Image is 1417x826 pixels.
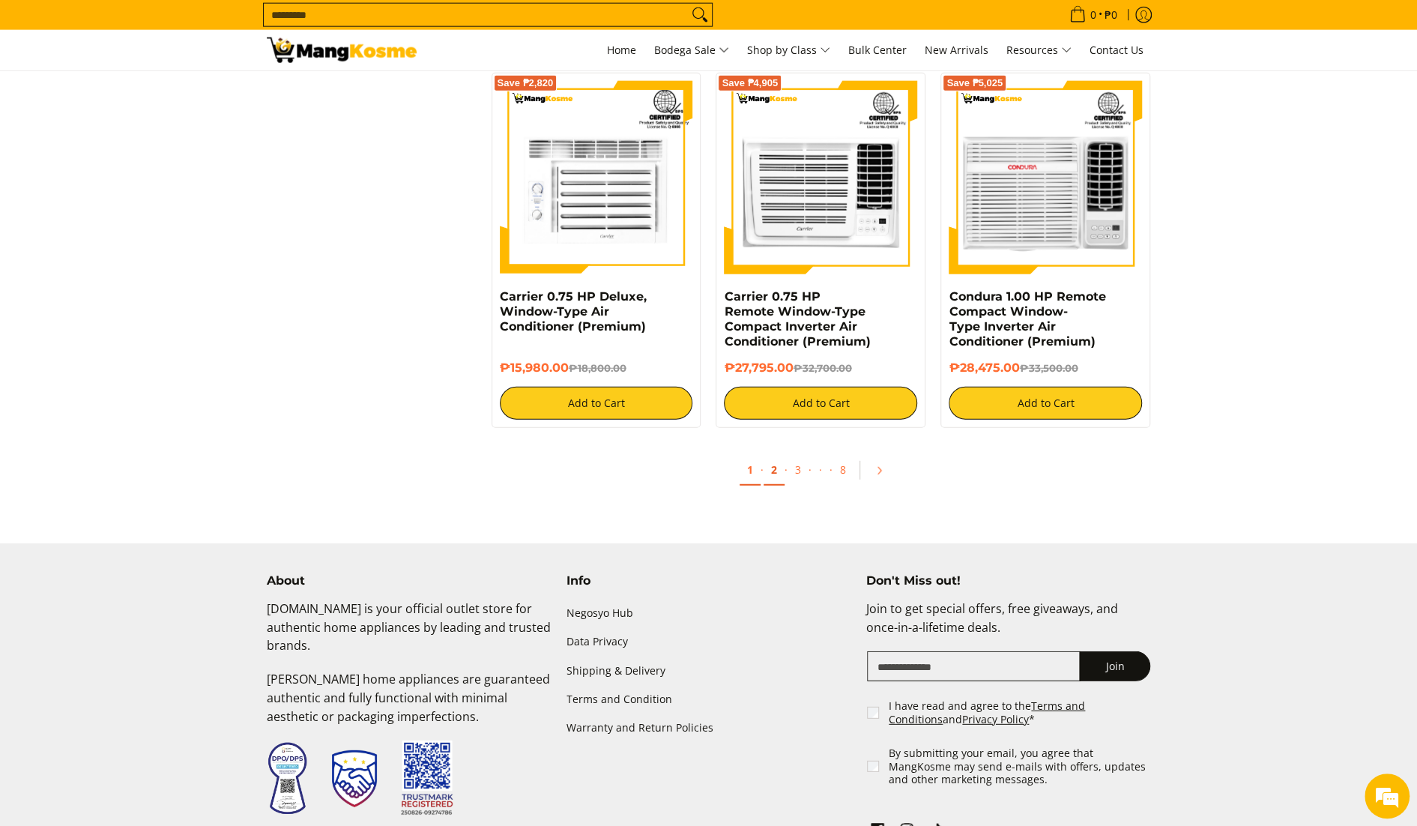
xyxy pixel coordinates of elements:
[1079,651,1150,681] button: Join
[962,712,1029,726] a: Privacy Policy
[7,409,285,462] textarea: Type your message and hit 'Enter'
[809,462,812,477] span: ·
[688,4,712,26] button: Search
[1088,10,1099,20] span: 0
[567,657,851,685] a: Shipping & Delivery
[946,79,1003,88] span: Save ₱5,025
[1006,41,1072,60] span: Resources
[500,361,693,376] h6: ₱15,980.00
[889,699,1085,726] a: Terms and Conditions
[848,43,907,57] span: Bulk Center
[498,79,554,88] span: Save ₱2,820
[925,43,988,57] span: New Arrivals
[567,714,851,742] a: Warranty and Return Policies
[500,81,693,274] img: Carrier 0.75 HP Deluxe, Window-Type Air Conditioner (Premium)
[432,30,1151,70] nav: Main Menu
[724,387,917,420] button: Add to Cart
[246,7,282,43] div: Minimize live chat window
[889,747,1152,786] label: By submitting your email, you agree that MangKosme may send e-mails with offers, updates and othe...
[833,455,853,484] a: 8
[267,600,552,670] p: [DOMAIN_NAME] is your official outlet store for authentic home appliances by leading and trusted ...
[87,189,207,340] span: We're online!
[724,289,870,349] a: Carrier 0.75 HP Remote Window-Type Compact Inverter Air Conditioner (Premium)
[841,30,914,70] a: Bulk Center
[267,573,552,588] h4: About
[949,289,1105,349] a: Condura 1.00 HP Remote Compact Window-Type Inverter Air Conditioner (Premium)
[267,37,417,63] img: Bodega Sale Aircon l Mang Kosme: Home Appliances Warehouse Sale
[500,289,647,334] a: Carrier 0.75 HP Deluxe, Window-Type Air Conditioner (Premium)
[569,362,626,374] del: ₱18,800.00
[812,455,830,484] span: ·
[949,361,1142,376] h6: ₱28,475.00
[567,628,851,657] a: Data Privacy
[740,30,838,70] a: Shop by Class
[761,462,764,477] span: ·
[647,30,737,70] a: Bodega Sale
[1090,43,1143,57] span: Contact Us
[764,455,785,486] a: 2
[332,750,377,807] img: Trustmark Seal
[567,600,851,628] a: Negosyo Hub
[865,573,1150,588] h4: Don't Miss out!
[999,30,1079,70] a: Resources
[78,84,252,103] div: Chat with us now
[607,43,636,57] span: Home
[917,30,996,70] a: New Arrivals
[949,81,1142,274] img: Condura 1.00 HP Remote Compact Window-Type Inverter Air Conditioner (Premium)
[889,699,1152,726] label: I have read and agree to the and *
[567,685,851,714] a: Terms and Condition
[267,670,552,741] p: [PERSON_NAME] home appliances are guaranteed authentic and fully functional with minimal aestheti...
[793,362,851,374] del: ₱32,700.00
[788,455,809,484] a: 3
[599,30,644,70] a: Home
[830,462,833,477] span: ·
[747,41,830,60] span: Shop by Class
[724,361,917,376] h6: ₱27,795.00
[267,741,308,816] img: Data Privacy Seal
[1019,362,1078,374] del: ₱33,500.00
[1065,7,1122,23] span: •
[785,462,788,477] span: ·
[484,450,1158,498] ul: Pagination
[654,41,729,60] span: Bodega Sale
[722,79,778,88] span: Save ₱4,905
[1082,30,1151,70] a: Contact Us
[949,387,1142,420] button: Add to Cart
[1102,10,1120,20] span: ₱0
[567,573,851,588] h4: Info
[865,600,1150,652] p: Join to get special offers, free giveaways, and once-in-a-lifetime deals.
[724,81,917,274] img: Carrier 0.75 HP Remote Window-Type Compact Inverter Air Conditioner (Premium)
[740,455,761,486] a: 1
[401,741,453,816] img: Trustmark QR
[500,387,693,420] button: Add to Cart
